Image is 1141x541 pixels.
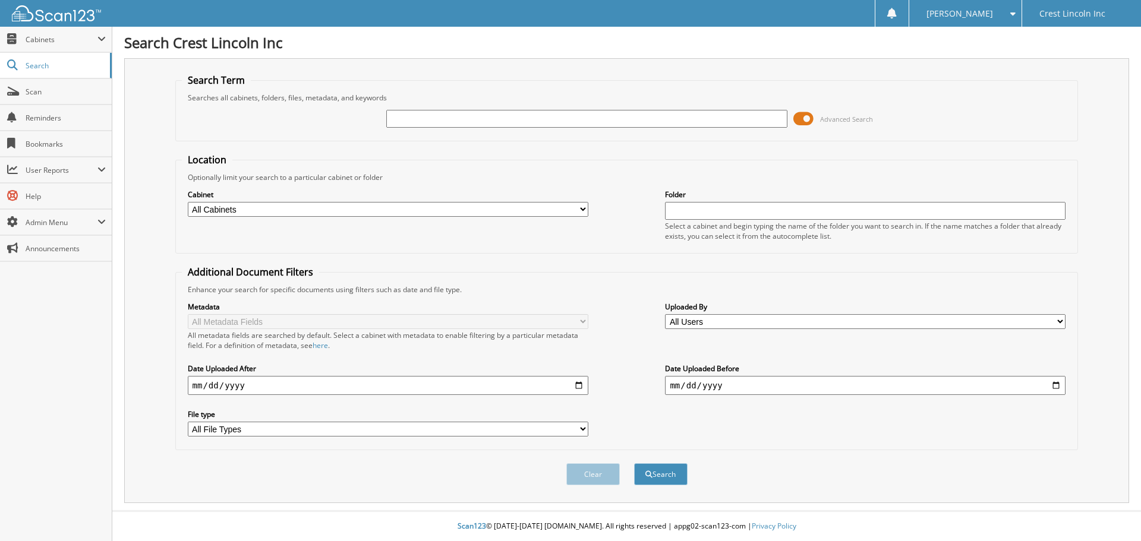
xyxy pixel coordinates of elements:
[665,189,1066,200] label: Folder
[26,87,106,97] span: Scan
[188,363,588,374] label: Date Uploaded After
[820,115,873,124] span: Advanced Search
[188,409,588,419] label: File type
[26,243,106,254] span: Announcements
[752,521,796,531] a: Privacy Policy
[124,33,1129,52] h1: Search Crest Lincoln Inc
[182,74,251,87] legend: Search Term
[12,5,101,21] img: scan123-logo-white.svg
[26,61,104,71] span: Search
[566,463,620,485] button: Clear
[188,376,588,395] input: start
[26,113,106,123] span: Reminders
[188,302,588,312] label: Metadata
[313,340,328,350] a: here
[1082,484,1141,541] iframe: Chat Widget
[188,330,588,350] div: All metadata fields are searched by default. Select a cabinet with metadata to enable filtering b...
[458,521,486,531] span: Scan123
[26,165,97,175] span: User Reports
[634,463,688,485] button: Search
[182,284,1072,295] div: Enhance your search for specific documents using filters such as date and file type.
[665,302,1066,312] label: Uploaded By
[26,217,97,227] span: Admin Menu
[182,153,232,166] legend: Location
[26,34,97,45] span: Cabinets
[665,363,1066,374] label: Date Uploaded Before
[182,265,319,279] legend: Additional Document Filters
[26,191,106,201] span: Help
[665,221,1066,241] div: Select a cabinet and begin typing the name of the folder you want to search in. If the name match...
[182,93,1072,103] div: Searches all cabinets, folders, files, metadata, and keywords
[112,512,1141,541] div: © [DATE]-[DATE] [DOMAIN_NAME]. All rights reserved | appg02-scan123-com |
[182,172,1072,182] div: Optionally limit your search to a particular cabinet or folder
[188,189,588,200] label: Cabinet
[926,10,993,17] span: [PERSON_NAME]
[665,376,1066,395] input: end
[1039,10,1105,17] span: Crest Lincoln Inc
[26,139,106,149] span: Bookmarks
